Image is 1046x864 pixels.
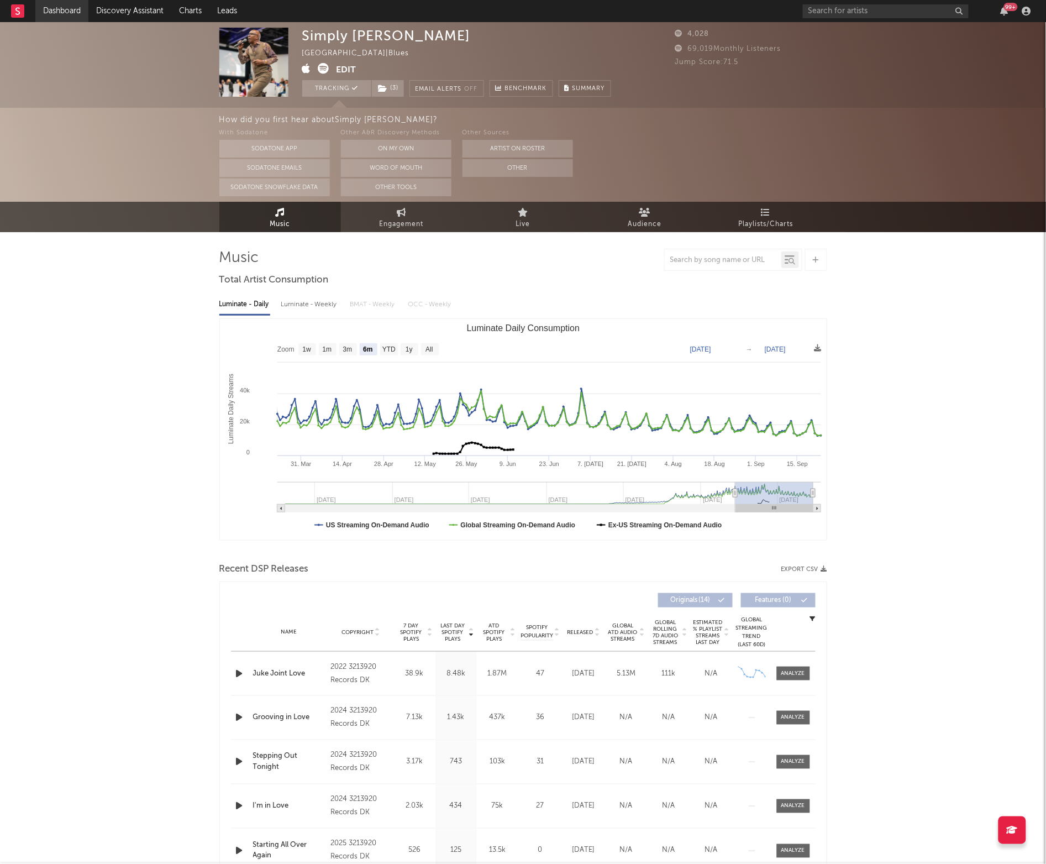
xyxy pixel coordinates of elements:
div: Stepping Out Tonight [253,751,325,773]
div: [DATE] [565,801,602,812]
div: 47 [521,668,560,679]
button: Sodatone Snowflake Data [219,179,330,196]
div: 434 [438,801,474,812]
span: Spotify Popularity [521,624,553,640]
div: I'm in Love [253,801,325,812]
text: Zoom [277,346,295,354]
div: Other A&R Discovery Methods [341,127,451,140]
div: [DATE] [565,845,602,856]
span: Audience [628,218,661,231]
div: 31 [521,757,560,768]
text: 31. Mar [291,460,312,467]
div: 2024 3213920 Records DK [330,749,391,776]
text: 12. May [414,460,436,467]
div: Starting All Over Again [253,840,325,862]
div: 437k [480,713,516,724]
text: 15. Sep [787,460,808,467]
text: 1. Sep [747,460,765,467]
span: 69,019 Monthly Listeners [675,45,781,53]
span: Global Rolling 7D Audio Streams [650,619,681,646]
div: [GEOGRAPHIC_DATA] | Blues [302,47,422,60]
div: 1.87M [480,668,516,679]
div: 13.5k [480,845,516,856]
text: 40k [240,387,250,394]
text: 1m [322,346,332,354]
text: 23. Jun [539,460,559,467]
span: Last Day Spotify Plays [438,622,467,642]
button: Features(0) [741,593,816,608]
div: 27 [521,801,560,812]
a: Audience [584,202,706,232]
text: 7. [DATE] [577,460,603,467]
div: N/A [693,713,730,724]
a: Benchmark [490,80,553,97]
div: [DATE] [565,757,602,768]
button: Originals(14) [658,593,733,608]
a: Engagement [341,202,462,232]
button: Summary [559,80,611,97]
div: 36 [521,713,560,724]
div: [DATE] [565,713,602,724]
div: 125 [438,845,474,856]
text: 9. Jun [500,460,516,467]
div: N/A [693,668,730,679]
text: YTD [382,346,395,354]
div: N/A [650,713,687,724]
div: N/A [608,757,645,768]
div: 1.43k [438,713,474,724]
button: Sodatone Emails [219,159,330,177]
div: 103k [480,757,516,768]
span: ATD Spotify Plays [480,622,509,642]
span: Global ATD Audio Streams [608,622,638,642]
div: N/A [693,757,730,768]
a: Live [462,202,584,232]
text: 3m [343,346,352,354]
text: Luminate Daily Consumption [466,323,580,333]
div: Simply [PERSON_NAME] [302,28,471,44]
text: All [425,346,433,354]
text: Luminate Daily Streams [227,374,234,444]
div: [DATE] [565,668,602,679]
span: Released [567,629,593,636]
div: Luminate - Daily [219,295,270,314]
a: Music [219,202,341,232]
span: 4,028 [675,30,709,38]
text: 1w [302,346,311,354]
text: [DATE] [765,345,786,353]
span: Engagement [380,218,424,231]
div: Grooving in Love [253,713,325,724]
div: 8.48k [438,668,474,679]
div: Global Streaming Trend (Last 60D) [735,616,769,649]
text: 20k [240,418,250,425]
span: Summary [572,86,605,92]
svg: Luminate Daily Consumption [220,319,827,540]
div: Name [253,628,325,636]
div: 2022 3213920 Records DK [330,661,391,687]
span: ( 3 ) [371,80,404,97]
div: 5.13M [608,668,645,679]
div: With Sodatone [219,127,330,140]
button: Other [462,159,573,177]
span: Copyright [341,629,374,636]
span: Estimated % Playlist Streams Last Day [693,619,723,646]
div: 7.13k [397,713,433,724]
text: 1y [406,346,413,354]
span: Jump Score: 71.5 [675,59,739,66]
text: 6m [363,346,372,354]
div: N/A [693,845,730,856]
div: 2025 3213920 Records DK [330,837,391,864]
div: 0 [521,845,560,856]
text: 21. [DATE] [617,460,646,467]
button: Edit [337,63,356,77]
button: 99+ [1001,7,1008,15]
button: Tracking [302,80,371,97]
span: 7 Day Spotify Plays [397,622,426,642]
div: 2.03k [397,801,433,812]
a: Juke Joint Love [253,668,325,679]
button: Email AlertsOff [409,80,484,97]
a: Playlists/Charts [706,202,827,232]
span: Recent DSP Releases [219,563,309,576]
text: 28. Apr [374,460,393,467]
text: Ex-US Streaming On-Demand Audio [608,521,722,529]
div: 743 [438,757,474,768]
